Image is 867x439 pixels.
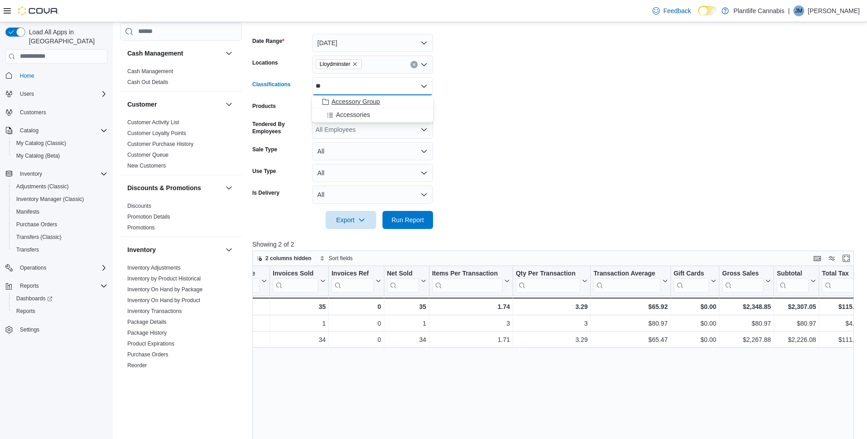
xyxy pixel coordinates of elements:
span: Promotions [127,224,155,231]
span: Inventory by Product Historical [127,275,201,282]
span: Accessories [336,110,370,119]
div: 35 [387,301,426,312]
span: Load All Apps in [GEOGRAPHIC_DATA] [25,28,107,46]
label: Use Type [252,168,276,175]
div: Transaction Average [593,269,660,292]
div: Qty Per Transaction [516,269,580,292]
span: Promotion Details [127,213,170,220]
img: Cova [18,6,59,15]
input: Dark Mode [698,6,717,15]
span: Home [16,70,107,81]
span: My Catalog (Classic) [16,140,66,147]
button: Customers [2,106,111,119]
div: Totals [195,301,267,312]
button: Customer [127,100,222,109]
span: New Customers [127,162,166,169]
button: Home [2,69,111,82]
span: Dashboards [13,293,107,304]
span: Inventory Manager (Classic) [13,194,107,205]
button: Customer [224,99,234,110]
button: Discounts & Promotions [224,182,234,193]
p: | [788,5,790,16]
button: Cash Management [224,48,234,59]
div: Items Per Transaction [432,269,503,278]
div: $2,307.05 [777,301,816,312]
a: Customers [16,107,50,118]
div: $2,226.08 [777,334,816,345]
button: Open list of options [420,61,428,68]
span: Lloydminster [320,60,350,69]
div: Invoices Ref [331,269,373,278]
span: Reports [16,280,107,291]
span: Package Details [127,318,167,326]
button: Catalog [16,125,42,136]
a: Customer Loyalty Points [127,130,186,136]
span: Inventory Manager (Classic) [16,196,84,203]
div: Gift Card Sales [673,269,709,292]
span: Feedback [663,6,691,15]
div: $111.52 [822,334,861,345]
a: Package Details [127,319,167,325]
button: Transaction Average [593,269,667,292]
div: Gross Sales [722,269,764,292]
span: Users [20,90,34,98]
label: Sale Type [252,146,277,153]
div: $80.97 [593,318,667,329]
span: Manifests [13,206,107,217]
div: Transaction Average [593,269,660,278]
button: Subtotal [777,269,816,292]
div: Choose from the following options [312,95,433,121]
a: Reorder [127,362,147,369]
span: My Catalog (Beta) [13,150,107,161]
span: Cash Out Details [127,79,168,86]
a: Discounts [127,203,151,209]
a: Dashboards [13,293,56,304]
div: Invoices Ref [331,269,373,292]
a: Customer Purchase History [127,141,194,147]
a: Customer Activity List [127,119,179,126]
div: Invoices Sold [273,269,318,292]
span: Inventory On Hand by Product [127,297,200,304]
button: Net Sold [387,269,426,292]
button: Remove Lloydminster from selection in this group [352,61,358,67]
a: Adjustments (Classic) [13,181,72,192]
span: Run Report [392,215,424,224]
button: Gift Cards [673,269,716,292]
a: Feedback [649,2,695,20]
button: 2 columns hidden [253,253,315,264]
button: Accessories [312,108,433,121]
div: [PERSON_NAME] [196,334,267,345]
div: Discounts & Promotions [120,201,242,237]
div: Total Tax [822,269,854,292]
div: 3 [432,318,510,329]
a: Settings [16,324,43,335]
span: Customer Queue [127,151,168,159]
p: Showing 2 of 2 [252,240,860,249]
div: 0 [331,301,381,312]
a: Inventory Transactions [127,308,182,314]
button: Reports [9,305,111,318]
div: 34 [387,334,426,345]
button: Items Per Transaction [432,269,510,292]
div: 1 [387,318,426,329]
div: 34 [273,334,326,345]
span: Reports [20,282,39,290]
a: Promotions [127,224,155,231]
span: Transfers (Classic) [13,232,107,243]
button: Export [326,211,376,229]
span: Product Expirations [127,340,174,347]
span: Catalog [16,125,107,136]
div: Janet Minty [793,5,804,16]
span: My Catalog (Classic) [13,138,107,149]
label: Locations [252,59,278,66]
div: Qty Per Transaction [516,269,580,278]
span: 2 columns hidden [266,255,312,262]
h3: Customer [127,100,157,109]
span: Users [16,89,107,99]
button: Sort fields [316,253,356,264]
div: 3 [516,318,587,329]
span: Transfers [13,244,107,255]
span: Transfers [16,246,39,253]
button: Inventory [2,168,111,180]
span: Reports [16,308,35,315]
